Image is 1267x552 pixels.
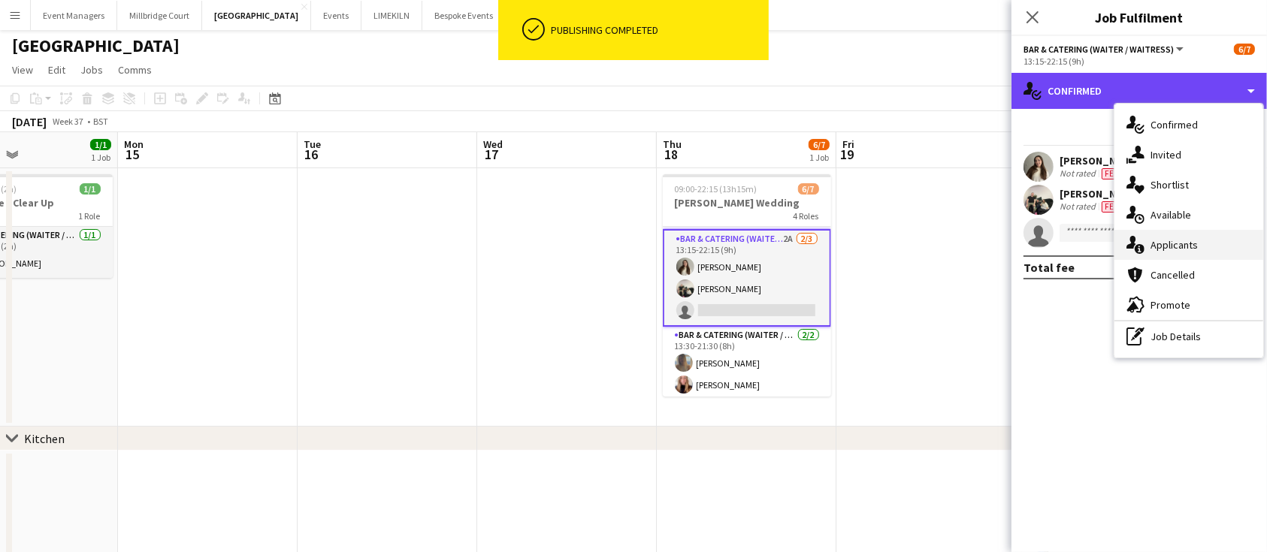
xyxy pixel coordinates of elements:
[1151,298,1190,312] span: Promote
[1151,178,1189,192] span: Shortlist
[663,137,682,151] span: Thu
[12,63,33,77] span: View
[12,114,47,129] div: [DATE]
[1060,154,1139,167] div: [PERSON_NAME]
[1024,44,1174,55] span: Bar & Catering (Waiter / waitress)
[661,146,682,163] span: 18
[675,183,757,195] span: 09:00-22:15 (13h15m)
[12,35,180,57] h1: [GEOGRAPHIC_DATA]
[1151,148,1181,161] span: Invited
[48,63,65,77] span: Edit
[1151,238,1198,252] span: Applicants
[663,327,831,400] app-card-role: Bar & Catering (Waiter / waitress)2/213:30-21:30 (8h)[PERSON_NAME][PERSON_NAME]
[842,137,854,151] span: Fri
[663,196,831,210] h3: [PERSON_NAME] Wedding
[304,137,321,151] span: Tue
[42,60,71,80] a: Edit
[1151,118,1198,131] span: Confirmed
[1151,268,1195,282] span: Cancelled
[301,146,321,163] span: 16
[112,60,158,80] a: Comms
[1060,201,1099,213] div: Not rated
[1024,44,1186,55] button: Bar & Catering (Waiter / waitress)
[798,183,819,195] span: 6/7
[311,1,361,30] button: Events
[1114,321,1263,351] div: Job Details
[117,1,202,30] button: Millbridge Court
[1102,201,1121,213] span: Fee
[74,60,109,80] a: Jobs
[663,229,831,327] app-card-role: Bar & Catering (Waiter / waitress)2A2/313:15-22:15 (9h)[PERSON_NAME][PERSON_NAME]
[90,139,111,150] span: 1/1
[79,210,101,222] span: 1 Role
[91,152,110,163] div: 1 Job
[794,210,819,222] span: 4 Roles
[31,1,117,30] button: Event Managers
[1024,260,1075,275] div: Total fee
[1060,187,1139,201] div: [PERSON_NAME]
[422,1,506,30] button: Bespoke Events
[80,63,103,77] span: Jobs
[1024,56,1255,67] div: 13:15-22:15 (9h)
[50,116,87,127] span: Week 37
[809,139,830,150] span: 6/7
[481,146,503,163] span: 17
[1011,73,1267,109] div: Confirmed
[1234,44,1255,55] span: 6/7
[1102,168,1121,179] span: Fee
[551,23,763,37] div: Publishing completed
[361,1,422,30] button: LIMEKILN
[1099,201,1124,213] div: Crew has different fees then in role
[124,137,144,151] span: Mon
[80,183,101,195] span: 1/1
[6,60,39,80] a: View
[1060,167,1099,179] div: Not rated
[1099,167,1124,179] div: Crew has different fees then in role
[663,174,831,397] app-job-card: 09:00-22:15 (13h15m)6/7[PERSON_NAME] Wedding4 RolesBar & Catering (Waiter / waitress)1/110:00-20:...
[1151,208,1191,222] span: Available
[122,146,144,163] span: 15
[483,137,503,151] span: Wed
[24,431,65,446] div: Kitchen
[809,152,829,163] div: 1 Job
[202,1,311,30] button: [GEOGRAPHIC_DATA]
[93,116,108,127] div: BST
[1011,8,1267,27] h3: Job Fulfilment
[118,63,152,77] span: Comms
[840,146,854,163] span: 19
